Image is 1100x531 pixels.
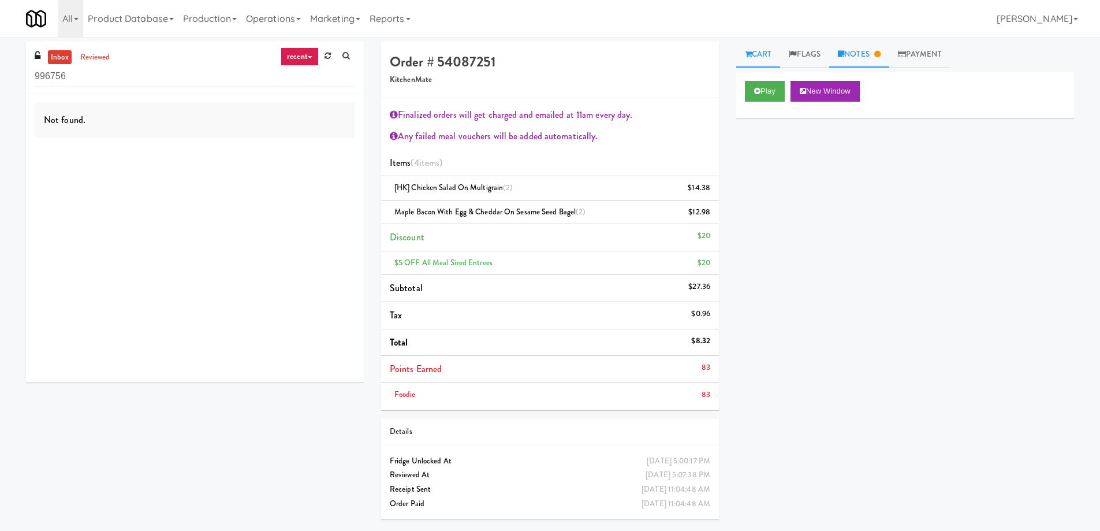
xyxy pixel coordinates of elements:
[390,128,710,145] div: Any failed meal vouchers will be added automatically.
[390,362,442,376] span: Points Earned
[390,497,710,511] div: Order Paid
[390,54,710,69] h4: Order # 54087251
[790,81,860,102] button: New Window
[736,42,781,68] a: Cart
[780,42,829,68] a: Flags
[394,182,513,193] span: [HK] Chicken Salad on Multigrain
[829,42,889,68] a: Notes
[688,205,710,220] div: $12.98
[702,361,710,375] div: 83
[390,76,710,84] h5: KitchenMate
[390,156,442,169] span: Items
[390,281,423,295] span: Subtotal
[691,307,710,321] div: $0.96
[698,229,710,243] div: $20
[48,50,72,65] a: inbox
[745,81,785,102] button: Play
[390,336,408,349] span: Total
[411,156,442,169] span: (4 )
[77,50,113,65] a: reviewed
[44,113,85,127] span: Not found.
[394,257,493,268] span: $5 OFF All Meal Sized Entrees
[390,482,710,497] div: Receipt Sent
[503,182,513,193] span: (2)
[394,389,416,400] span: Foodie
[394,206,586,217] span: Maple Bacon with Egg & Cheddar on Sesame Seed Bagel
[26,9,46,29] img: Micromart
[390,454,710,469] div: Fridge Unlocked At
[419,156,440,169] ng-pluralize: items
[390,468,710,482] div: Reviewed At
[576,206,586,217] span: (2)
[691,334,710,348] div: $8.32
[688,181,710,195] div: $14.38
[889,42,950,68] a: Payment
[646,468,710,482] div: [DATE] 5:07:38 PM
[390,425,710,439] div: Details
[702,388,710,402] div: 83
[390,309,402,322] span: Tax
[642,497,710,511] div: [DATE] 11:04:48 AM
[698,256,710,270] div: $20
[35,66,355,87] input: Search vision orders
[647,454,710,469] div: [DATE] 5:00:17 PM
[390,106,710,124] div: Finalized orders will get charged and emailed at 11am every day.
[281,47,319,66] a: recent
[390,231,424,244] span: Discount
[642,482,710,497] div: [DATE] 11:04:48 AM
[688,280,710,294] div: $27.36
